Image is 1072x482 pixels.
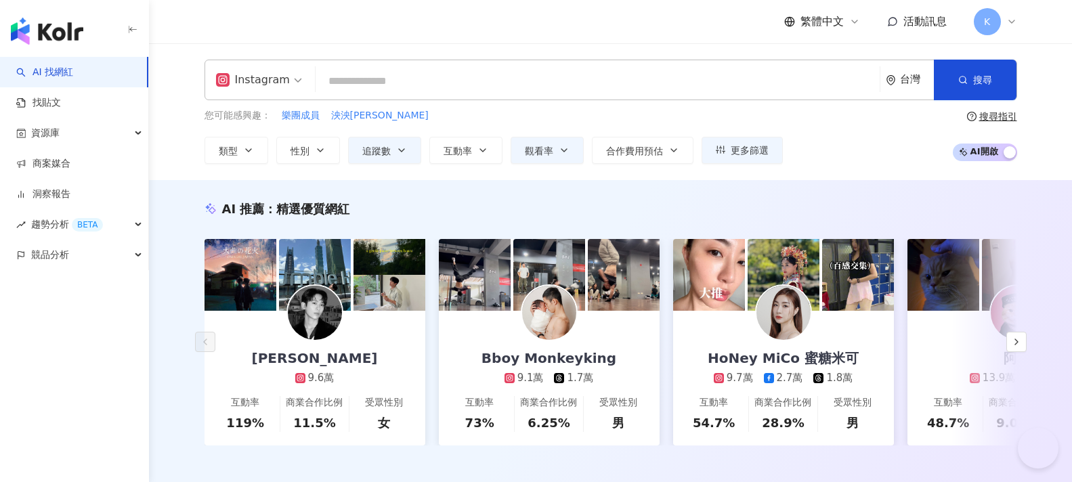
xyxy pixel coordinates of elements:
span: 性別 [291,146,309,156]
button: 觀看率 [511,137,584,164]
div: 互動率 [231,396,259,410]
div: 1.7萬 [567,371,593,385]
div: HoNey MiCo 蜜糖米可 [694,349,872,368]
a: 洞察報告 [16,188,70,201]
div: 受眾性別 [365,396,403,410]
a: 商案媒合 [16,157,70,171]
img: logo [11,18,83,45]
span: 更多篩選 [731,145,769,156]
span: 搜尋 [973,74,992,85]
div: 11.5% [293,414,335,431]
a: [PERSON_NAME]9.6萬互動率119%商業合作比例11.5%受眾性別女 [205,311,425,445]
button: 類型 [205,137,268,164]
div: 台灣 [900,74,934,85]
span: 資源庫 [31,118,60,148]
span: 您可能感興趣： [205,109,271,123]
span: 類型 [219,146,238,156]
img: post-image [907,239,979,311]
span: 精選優質網紅 [276,202,349,216]
img: post-image [205,239,276,311]
div: 9.1萬 [517,371,544,385]
div: 男 [846,414,859,431]
img: post-image [513,239,585,311]
button: 合作費用預估 [592,137,693,164]
button: 樂團成員 [281,108,320,123]
div: 受眾性別 [834,396,872,410]
a: Bboy Monkeyking9.1萬1.7萬互動率73%商業合作比例6.25%受眾性別男 [439,311,660,445]
span: 樂團成員 [282,109,320,123]
div: Instagram [216,69,290,91]
a: searchAI 找網紅 [16,66,73,79]
span: 競品分析 [31,240,69,270]
iframe: Help Scout Beacon - Open [1018,428,1058,468]
div: 互動率 [700,396,728,410]
img: post-image [588,239,660,311]
img: post-image [673,239,745,311]
div: 男 [612,414,624,431]
div: 女 [378,414,390,431]
div: 13.9萬 [983,371,1015,385]
div: 48.7% [927,414,969,431]
button: 更多篩選 [702,137,783,164]
span: 合作費用預估 [606,146,663,156]
div: 6.25% [528,414,570,431]
span: 泱泱[PERSON_NAME] [331,109,429,123]
img: post-image [439,239,511,311]
div: 阿金 [990,349,1044,368]
div: BETA [72,218,103,232]
button: 追蹤數 [348,137,421,164]
span: 繁體中文 [800,14,844,29]
div: 54.7% [693,414,735,431]
div: 28.9% [762,414,804,431]
div: AI 推薦 ： [222,200,350,217]
div: 搜尋指引 [979,111,1017,122]
img: KOL Avatar [522,286,576,340]
img: KOL Avatar [756,286,811,340]
div: 2.7萬 [777,371,803,385]
img: post-image [353,239,425,311]
div: 商業合作比例 [989,396,1046,410]
img: post-image [822,239,894,311]
span: 趨勢分析 [31,209,103,240]
div: 119% [226,414,264,431]
img: post-image [982,239,1054,311]
div: 9.09% [996,414,1038,431]
img: post-image [279,239,351,311]
div: 受眾性別 [599,396,637,410]
button: 性別 [276,137,340,164]
span: 活動訊息 [903,15,947,28]
span: question-circle [967,112,977,121]
a: 找貼文 [16,96,61,110]
img: KOL Avatar [288,286,342,340]
span: environment [886,75,896,85]
div: 商業合作比例 [286,396,343,410]
span: K [984,14,990,29]
span: 互動率 [444,146,472,156]
div: 互動率 [934,396,962,410]
span: 觀看率 [525,146,553,156]
div: 商業合作比例 [520,396,577,410]
div: [PERSON_NAME] [238,349,391,368]
div: 9.6萬 [308,371,335,385]
div: Bboy Monkeyking [468,349,630,368]
span: 追蹤數 [362,146,391,156]
img: KOL Avatar [991,286,1045,340]
div: 1.8萬 [826,371,853,385]
a: HoNey MiCo 蜜糖米可9.7萬2.7萬1.8萬互動率54.7%商業合作比例28.9%受眾性別男 [673,311,894,445]
button: 互動率 [429,137,502,164]
div: 互動率 [465,396,494,410]
div: 商業合作比例 [754,396,811,410]
button: 泱泱[PERSON_NAME] [330,108,429,123]
img: post-image [748,239,819,311]
span: rise [16,220,26,229]
button: 搜尋 [934,60,1016,100]
div: 73% [465,414,494,431]
div: 9.7萬 [727,371,753,385]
